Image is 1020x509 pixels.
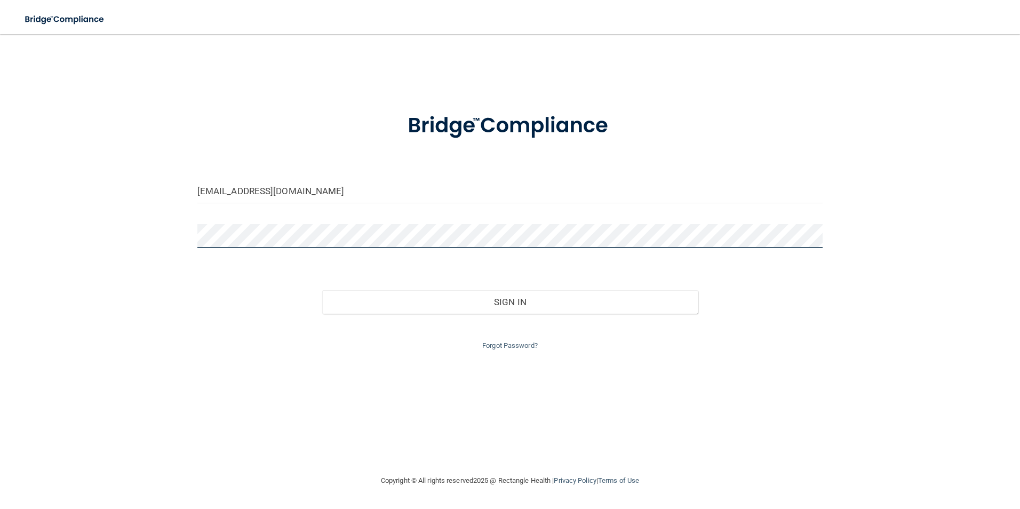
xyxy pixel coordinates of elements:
[554,476,596,484] a: Privacy Policy
[197,179,823,203] input: Email
[315,464,705,498] div: Copyright © All rights reserved 2025 @ Rectangle Health | |
[835,433,1007,476] iframe: Drift Widget Chat Controller
[16,9,114,30] img: bridge_compliance_login_screen.278c3ca4.svg
[386,98,634,154] img: bridge_compliance_login_screen.278c3ca4.svg
[322,290,698,314] button: Sign In
[482,341,538,349] a: Forgot Password?
[598,476,639,484] a: Terms of Use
